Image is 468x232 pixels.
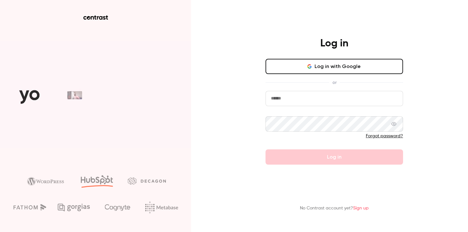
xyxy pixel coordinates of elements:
[329,79,340,86] span: or
[320,37,348,50] h4: Log in
[353,206,369,210] a: Sign up
[266,59,403,74] button: Log in with Google
[300,205,369,212] p: No Contrast account yet?
[366,134,403,138] a: Forgot password?
[128,177,166,184] img: decagon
